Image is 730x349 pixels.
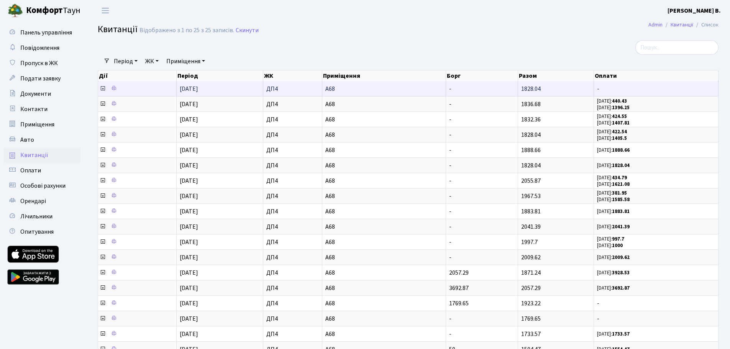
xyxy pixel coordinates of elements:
span: - [449,177,451,185]
small: [DATE]: [597,113,627,120]
span: Оплати [20,166,41,175]
span: [DATE] [180,238,198,246]
span: 1923.22 [521,299,541,308]
span: 1769.65 [521,315,541,323]
small: [DATE]: [597,135,627,142]
span: А68 [325,331,443,337]
b: 3692.87 [612,285,630,292]
th: Оплати [594,70,719,81]
span: [DATE] [180,161,198,170]
span: ДП4 [266,193,319,199]
a: Скинути [236,27,259,34]
small: [DATE]: [597,223,630,230]
span: Авто [20,136,34,144]
span: 1828.04 [521,131,541,139]
span: ДП4 [266,86,319,92]
span: 1828.04 [521,85,541,93]
span: А68 [325,224,443,230]
span: [DATE] [180,253,198,262]
b: 1888.66 [612,147,630,154]
th: Разом [518,70,594,81]
span: [DATE] [180,223,198,231]
span: А68 [325,254,443,261]
span: - [449,85,451,93]
nav: breadcrumb [637,17,730,33]
span: - [597,86,715,92]
a: Admin [648,21,663,29]
span: А68 [325,193,443,199]
b: 1396.25 [612,104,630,111]
span: А68 [325,208,443,215]
span: [DATE] [180,207,198,216]
b: 381.95 [612,190,627,197]
span: [DATE] [180,146,198,154]
span: 1888.66 [521,146,541,154]
b: 440.43 [612,98,627,105]
span: [DATE] [180,100,198,108]
span: Особові рахунки [20,182,66,190]
span: Контакти [20,105,48,113]
a: Лічильники [4,209,80,224]
span: - [449,223,451,231]
span: - [449,115,451,124]
span: - [449,131,451,139]
a: Оплати [4,163,80,178]
span: Таун [26,4,80,17]
b: 2041.39 [612,223,630,230]
b: 1585.58 [612,196,630,203]
a: Приміщення [4,117,80,132]
img: logo.png [8,3,23,18]
span: Повідомлення [20,44,59,52]
span: [DATE] [180,299,198,308]
span: А68 [325,178,443,184]
span: - [449,192,451,200]
span: - [597,316,715,322]
span: Документи [20,90,51,98]
button: Переключити навігацію [96,4,115,17]
small: [DATE]: [597,120,630,126]
span: ДП4 [266,101,319,107]
th: Період [177,70,263,81]
span: [DATE] [180,115,198,124]
span: - [449,238,451,246]
span: 2009.62 [521,253,541,262]
b: 1405.5 [612,135,627,142]
span: Пропуск в ЖК [20,59,58,67]
a: Приміщення [163,55,208,68]
b: Комфорт [26,4,63,16]
small: [DATE]: [597,174,627,181]
span: 1769.65 [449,299,469,308]
small: [DATE]: [597,208,630,215]
span: [DATE] [180,131,198,139]
span: [DATE] [180,192,198,200]
small: [DATE]: [597,147,630,154]
a: Квитанції [4,147,80,163]
a: Контакти [4,102,80,117]
span: А68 [325,101,443,107]
span: - [597,300,715,306]
span: Квитанції [20,151,48,159]
span: ДП4 [266,178,319,184]
a: ЖК [142,55,162,68]
a: Особові рахунки [4,178,80,193]
span: 2041.39 [521,223,541,231]
span: - [449,100,451,108]
small: [DATE]: [597,242,623,249]
span: [DATE] [180,284,198,292]
span: - [449,207,451,216]
span: 1871.24 [521,269,541,277]
span: ДП4 [266,147,319,153]
small: [DATE]: [597,162,630,169]
b: 422.54 [612,128,627,135]
span: [DATE] [180,330,198,338]
span: 1832.36 [521,115,541,124]
span: ДП4 [266,316,319,322]
span: А68 [325,162,443,169]
b: 1621.08 [612,181,630,188]
div: Відображено з 1 по 25 з 25 записів. [139,27,234,34]
span: 1883.81 [521,207,541,216]
small: [DATE]: [597,98,627,105]
a: [PERSON_NAME] В. [668,6,721,15]
b: 1883.81 [612,208,630,215]
span: 2057.29 [449,269,469,277]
